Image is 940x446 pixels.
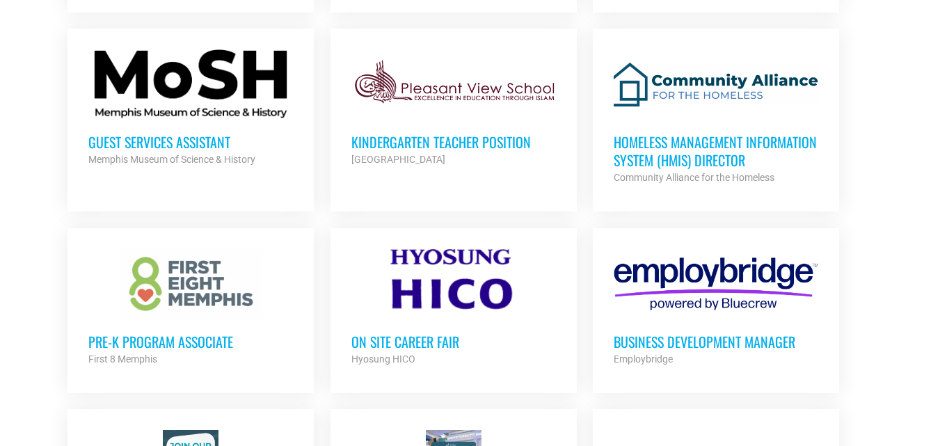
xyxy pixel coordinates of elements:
[67,228,314,388] a: Pre-K Program Associate First 8 Memphis
[614,353,673,365] strong: Employbridge
[351,333,556,351] h3: On Site Career Fair
[614,333,818,351] h3: Business Development Manager
[330,228,577,388] a: On Site Career Fair Hyosung HICO
[88,154,255,165] strong: Memphis Museum of Science & History
[614,172,774,183] strong: Community Alliance for the Homeless
[88,333,293,351] h3: Pre-K Program Associate
[330,29,577,189] a: Kindergarten Teacher Position [GEOGRAPHIC_DATA]
[67,29,314,189] a: Guest Services Assistant Memphis Museum of Science & History
[614,133,818,169] h3: Homeless Management Information System (HMIS) Director
[88,353,157,365] strong: First 8 Memphis
[593,29,839,207] a: Homeless Management Information System (HMIS) Director Community Alliance for the Homeless
[351,154,445,165] strong: [GEOGRAPHIC_DATA]
[593,228,839,388] a: Business Development Manager Employbridge
[351,353,415,365] strong: Hyosung HICO
[351,133,556,151] h3: Kindergarten Teacher Position
[88,133,293,151] h3: Guest Services Assistant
